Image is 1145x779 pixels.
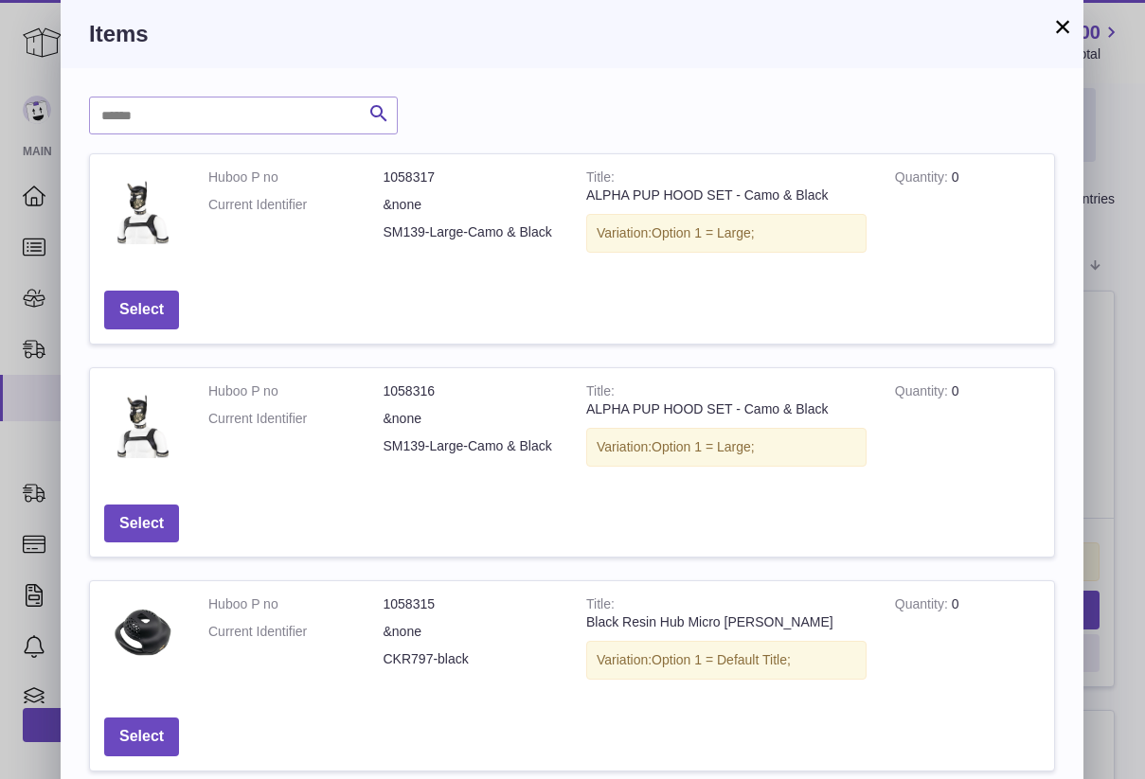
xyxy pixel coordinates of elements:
[586,596,615,616] strong: Title
[586,428,867,467] div: Variation:
[586,214,867,253] div: Variation:
[104,717,179,756] button: Select
[384,650,559,668] dd: CKR797-black
[89,19,1055,49] h3: Items
[384,623,559,641] dd: &none
[208,196,384,214] dt: Current Identifier
[652,439,755,454] span: Option 1 = Large;
[384,382,559,400] dd: 1058316
[895,169,952,189] strong: Quantity
[104,595,180,671] img: Black Resin Hub Micro Chastity Cage
[384,168,559,186] dd: 1058317
[895,383,952,403] strong: Quantity
[652,652,791,667] span: Option 1 = Default Title;
[208,623,384,641] dt: Current Identifier
[881,368,1054,490] td: 0
[1051,15,1074,38] button: ×
[104,505,179,543] button: Select
[384,410,559,428] dd: &none
[104,291,179,329] button: Select
[208,168,384,186] dt: Huboo P no
[104,382,180,458] img: ALPHA PUP HOOD SET - Camo & Black
[208,382,384,400] dt: Huboo P no
[384,223,559,241] dd: SM139-Large-Camo & Black
[208,410,384,428] dt: Current Identifier
[384,196,559,214] dd: &none
[652,225,755,240] span: Option 1 = Large;
[586,400,867,418] div: ALPHA PUP HOOD SET - Camo & Black
[586,641,867,680] div: Variation:
[586,383,615,403] strong: Title
[208,595,384,613] dt: Huboo P no
[881,581,1054,703] td: 0
[586,613,867,631] div: Black Resin Hub Micro [PERSON_NAME]
[384,595,559,613] dd: 1058315
[384,437,559,455] dd: SM139-Large-Camo & Black
[881,154,1054,276] td: 0
[586,169,615,189] strong: Title
[895,596,952,616] strong: Quantity
[586,186,867,204] div: ALPHA PUP HOOD SET - Camo & Black
[104,168,180,244] img: ALPHA PUP HOOD SET - Camo & Black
